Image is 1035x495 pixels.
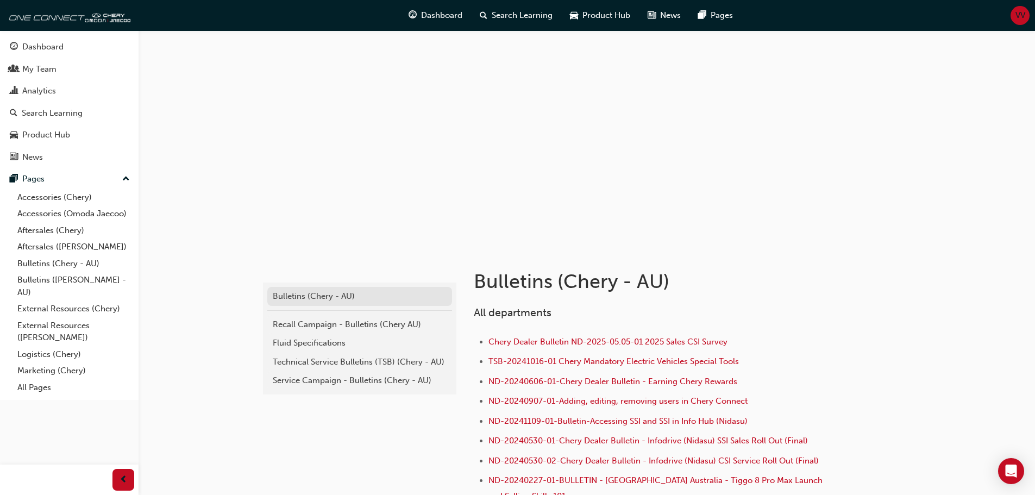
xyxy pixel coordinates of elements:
[267,287,452,306] a: Bulletins (Chery - AU)
[267,353,452,372] a: Technical Service Bulletins (TSB) (Chery - AU)
[22,129,70,141] div: Product Hub
[10,153,18,162] span: news-icon
[474,306,551,319] span: All departments
[22,173,45,185] div: Pages
[1015,9,1025,22] span: VV
[561,4,639,27] a: car-iconProduct Hub
[5,4,130,26] img: oneconnect
[480,9,487,22] span: search-icon
[22,151,43,164] div: News
[22,63,57,76] div: My Team
[492,9,553,22] span: Search Learning
[400,4,471,27] a: guage-iconDashboard
[488,416,748,426] a: ND-20241109-01-Bulletin-Accessing SSI and SSI in Info Hub (Nidasu)
[13,272,134,300] a: Bulletins ([PERSON_NAME] - AU)
[711,9,733,22] span: Pages
[273,318,447,331] div: Recall Campaign - Bulletins (Chery AU)
[4,169,134,189] button: Pages
[488,356,739,366] a: TSB-20241016-01 Chery Mandatory Electric Vehicles Special Tools
[998,458,1024,484] div: Open Intercom Messenger
[10,65,18,74] span: people-icon
[1011,6,1030,25] button: VV
[13,222,134,239] a: Aftersales (Chery)
[660,9,681,22] span: News
[421,9,462,22] span: Dashboard
[10,86,18,96] span: chart-icon
[488,337,727,347] a: Chery Dealer Bulletin ND-2025-05.05-01 2025 Sales CSI Survey
[22,107,83,120] div: Search Learning
[4,81,134,101] a: Analytics
[488,377,737,386] a: ND-20240606-01-Chery Dealer Bulletin - Earning Chery Rewards
[13,317,134,346] a: External Resources ([PERSON_NAME])
[13,346,134,363] a: Logistics (Chery)
[267,315,452,334] a: Recall Campaign - Bulletins (Chery AU)
[122,172,130,186] span: up-icon
[10,109,17,118] span: search-icon
[582,9,630,22] span: Product Hub
[22,41,64,53] div: Dashboard
[4,35,134,169] button: DashboardMy TeamAnalyticsSearch LearningProduct HubNews
[4,103,134,123] a: Search Learning
[474,270,830,293] h1: Bulletins (Chery - AU)
[273,374,447,387] div: Service Campaign - Bulletins (Chery - AU)
[10,174,18,184] span: pages-icon
[13,300,134,317] a: External Resources (Chery)
[13,205,134,222] a: Accessories (Omoda Jaecoo)
[13,362,134,379] a: Marketing (Chery)
[4,37,134,57] a: Dashboard
[4,125,134,145] a: Product Hub
[13,255,134,272] a: Bulletins (Chery - AU)
[273,356,447,368] div: Technical Service Bulletins (TSB) (Chery - AU)
[639,4,689,27] a: news-iconNews
[10,130,18,140] span: car-icon
[409,9,417,22] span: guage-icon
[13,239,134,255] a: Aftersales ([PERSON_NAME])
[648,9,656,22] span: news-icon
[120,473,128,487] span: prev-icon
[488,456,819,466] a: ND-20240530-02-Chery Dealer Bulletin - Infodrive (Nidasu) CSI Service Roll Out (Final)
[4,147,134,167] a: News
[471,4,561,27] a: search-iconSearch Learning
[689,4,742,27] a: pages-iconPages
[570,9,578,22] span: car-icon
[698,9,706,22] span: pages-icon
[10,42,18,52] span: guage-icon
[488,436,808,446] a: ND-20240530-01-Chery Dealer Bulletin - Infodrive (Nidasu) SSI Sales Roll Out (Final)
[488,396,748,406] a: ND-20240907-01-Adding, editing, removing users in Chery Connect
[273,337,447,349] div: Fluid Specifications
[22,85,56,97] div: Analytics
[13,379,134,396] a: All Pages
[273,290,447,303] div: Bulletins (Chery - AU)
[267,371,452,390] a: Service Campaign - Bulletins (Chery - AU)
[13,189,134,206] a: Accessories (Chery)
[4,59,134,79] a: My Team
[267,334,452,353] a: Fluid Specifications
